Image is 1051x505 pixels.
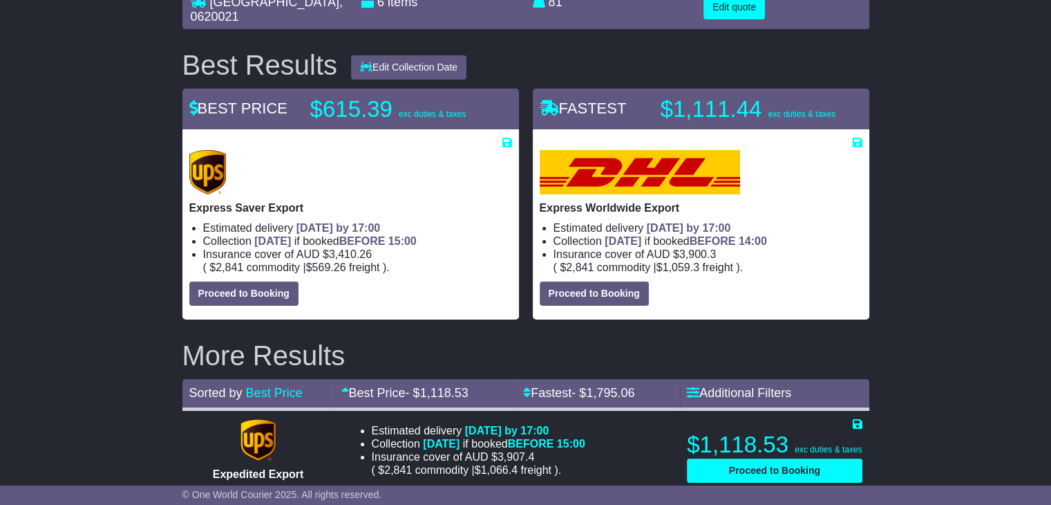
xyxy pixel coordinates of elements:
[553,235,862,248] li: Collection
[647,222,731,234] span: [DATE] by 17:00
[189,100,287,117] span: BEST PRICE
[351,55,466,80] button: Edit Collection Date
[540,201,862,214] p: Express Worldwide Export
[329,248,372,260] span: 3,410.26
[540,282,649,306] button: Proceed to Booking
[415,464,468,476] span: Commodity
[654,261,656,273] span: |
[312,261,346,273] span: 569.26
[423,438,585,450] span: if booked
[189,386,243,400] span: Sorted by
[663,261,699,273] span: 1,059.3
[176,50,345,80] div: Best Results
[597,261,650,273] span: Commodity
[254,235,416,247] span: if booked
[372,463,562,477] span: ( ).
[388,235,417,247] span: 15:00
[687,386,791,400] a: Additional Filters
[687,431,862,459] p: $1,118.53
[213,468,304,480] span: Expedited Export
[795,445,862,454] span: exc duties & taxes
[566,261,594,273] span: 2,841
[182,489,382,500] span: © One World Courier 2025. All rights reserved.
[540,100,627,117] span: FASTEST
[372,450,535,463] span: Insurance cover of AUD $
[296,222,381,234] span: [DATE] by 17:00
[465,425,549,437] span: [DATE] by 17:00
[557,438,585,450] span: 15:00
[523,386,634,400] a: Fastest- $1,795.06
[372,437,671,450] li: Collection
[216,261,243,273] span: 2,841
[203,261,390,274] span: ( ).
[203,235,512,248] li: Collection
[349,261,379,273] span: Freight
[372,424,671,437] li: Estimated delivery
[203,248,372,261] span: Insurance cover of AUD $
[702,261,732,273] span: Freight
[768,109,835,119] span: exc duties & taxes
[553,261,744,274] span: ( ).
[399,109,466,119] span: exc duties & taxes
[420,386,468,400] span: 1,118.53
[586,386,634,400] span: 1,795.06
[406,386,468,400] span: - $
[472,464,475,476] span: |
[661,95,835,123] p: $1,111.44
[605,235,766,247] span: if booked
[739,235,767,247] span: 14:00
[203,221,512,235] li: Estimated delivery
[310,95,483,123] p: $615.39
[553,248,717,261] span: Insurance cover of AUD $
[189,282,299,306] button: Proceed to Booking
[423,438,460,450] span: [DATE]
[520,464,551,476] span: Freight
[182,340,869,371] h2: More Results
[207,261,383,273] span: $ $
[557,261,737,273] span: $ $
[341,386,468,400] a: Best Price- $1,118.53
[375,464,555,476] span: $ $
[508,438,554,450] span: BEFORE
[540,150,740,194] img: DHL: Express Worldwide Export
[605,235,641,247] span: [DATE]
[246,386,303,400] a: Best Price
[303,261,306,273] span: |
[247,261,300,273] span: Commodity
[189,201,512,214] p: Express Saver Export
[240,419,275,461] img: UPS (new): Expedited Export
[687,459,862,483] button: Proceed to Booking
[384,464,412,476] span: 2,841
[690,235,736,247] span: BEFORE
[254,235,291,247] span: [DATE]
[679,248,716,260] span: 3,900.3
[189,150,227,194] img: UPS (new): Express Saver Export
[339,235,386,247] span: BEFORE
[481,464,518,476] span: 1,066.4
[498,451,534,463] span: 3,907.4
[553,221,862,235] li: Estimated delivery
[571,386,634,400] span: - $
